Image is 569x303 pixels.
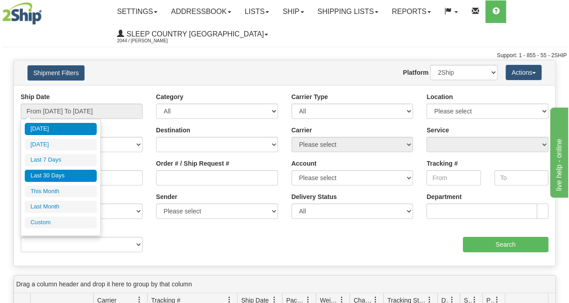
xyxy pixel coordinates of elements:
a: Lists [238,0,276,23]
div: live help - online [7,5,83,16]
label: Category [156,92,184,101]
input: From [426,170,480,185]
li: Last 7 Days [25,154,97,166]
span: 2044 / [PERSON_NAME] [117,36,184,45]
iframe: chat widget [548,105,568,197]
li: Last 30 Days [25,170,97,182]
label: Carrier Type [291,92,328,101]
label: Delivery Status [291,192,337,201]
input: Search [463,237,549,252]
span: Sleep Country [GEOGRAPHIC_DATA] [124,30,264,38]
li: Last Month [25,201,97,213]
button: Actions [506,65,542,80]
label: Destination [156,126,190,135]
a: Settings [110,0,164,23]
li: [DATE] [25,139,97,151]
div: Support: 1 - 855 - 55 - 2SHIP [2,52,567,59]
label: Tracking # [426,159,457,168]
a: Reports [385,0,438,23]
a: Addressbook [164,0,238,23]
li: [DATE] [25,123,97,135]
a: Shipping lists [311,0,385,23]
label: Location [426,92,453,101]
label: Carrier [291,126,312,135]
img: logo2044.jpg [2,2,42,25]
div: grid grouping header [14,276,555,293]
label: Service [426,126,449,135]
li: Custom [25,217,97,229]
label: Ship Date [21,92,50,101]
label: Sender [156,192,177,201]
label: Platform [403,68,429,77]
label: Order # / Ship Request # [156,159,229,168]
label: Account [291,159,317,168]
button: Shipment Filters [27,65,85,81]
input: To [494,170,548,185]
li: This Month [25,185,97,198]
label: Department [426,192,461,201]
a: Sleep Country [GEOGRAPHIC_DATA] 2044 / [PERSON_NAME] [110,23,275,45]
a: Ship [276,0,310,23]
